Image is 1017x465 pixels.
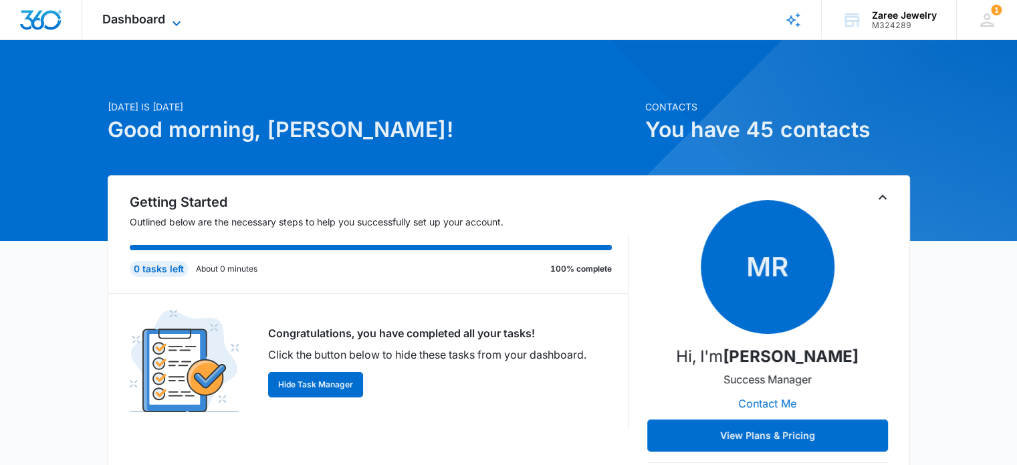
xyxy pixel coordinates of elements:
p: Congratulations, you have completed all your tasks! [268,325,586,341]
strong: [PERSON_NAME] [723,347,859,366]
h1: Good morning, [PERSON_NAME]! [108,114,637,146]
p: Outlined below are the necessary steps to help you successfully set up your account. [130,215,629,229]
button: Hide Task Manager [268,372,363,397]
span: Dashboard [102,12,165,26]
div: account name [872,10,937,21]
p: About 0 minutes [196,263,257,275]
div: 0 tasks left [130,261,188,277]
span: MR [701,200,834,334]
span: 1 [991,5,1002,15]
p: Contacts [645,100,910,114]
div: notifications count [991,5,1002,15]
button: Contact Me [725,387,810,420]
p: Hi, I'm [676,345,859,369]
p: 100% complete [550,263,612,275]
p: Success Manager [723,371,812,387]
button: Toggle Collapse [875,189,891,205]
h1: You have 45 contacts [645,114,910,146]
p: [DATE] is [DATE] [108,100,637,114]
h2: Getting Started [130,192,629,212]
button: View Plans & Pricing [647,420,888,452]
p: Click the button below to hide these tasks from your dashboard. [268,347,586,363]
div: account id [872,21,937,30]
